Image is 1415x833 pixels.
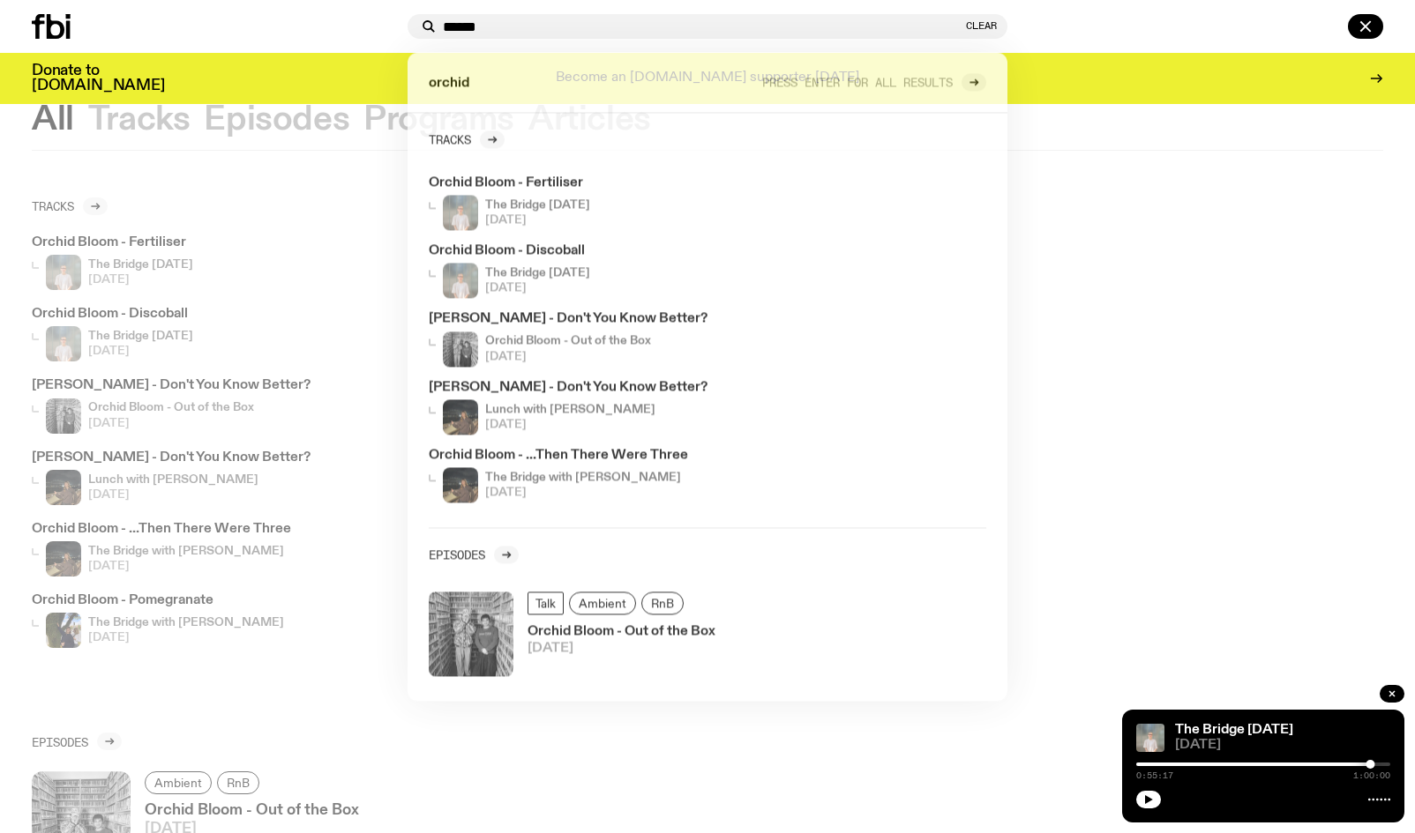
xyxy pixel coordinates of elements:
img: Mara stands in front of a frosted glass wall wearing a cream coloured t-shirt and black glasses. ... [443,264,478,299]
img: Matt Do & Orchid Bloom [429,591,513,676]
a: Orchid Bloom - ...Then There Were ThreeThe Bridge with [PERSON_NAME][DATE] [422,442,760,509]
span: [DATE] [485,419,655,430]
span: [DATE] [1175,739,1390,752]
a: The Bridge [DATE] [1175,723,1293,737]
h4: Lunch with [PERSON_NAME] [485,404,655,415]
span: orchid [429,78,469,91]
h4: Orchid Bloom - Out of the Box [485,336,651,347]
h4: The Bridge [DATE] [485,267,590,279]
a: Orchid Bloom - FertiliserMara stands in front of a frosted glass wall wearing a cream coloured t-... [422,169,760,237]
h2: Tracks [429,133,471,146]
a: Orchid Bloom - DiscoballMara stands in front of a frosted glass wall wearing a cream coloured t-s... [422,238,760,306]
a: [PERSON_NAME] - Don't You Know Better?Matt Do & Orchid BloomOrchid Bloom - Out of the Box[DATE] [422,306,760,374]
h3: Orchid Bloom - Out of the Box [528,625,715,638]
h3: Orchid Bloom - ...Then There Were Three [429,449,753,462]
button: Clear [966,21,997,31]
span: Press enter for all results [762,76,953,89]
span: 0:55:17 [1136,771,1173,780]
span: [DATE] [485,351,651,362]
h3: [PERSON_NAME] - Don't You Know Better? [429,381,753,394]
span: [DATE] [485,215,590,227]
img: Mara stands in front of a frosted glass wall wearing a cream coloured t-shirt and black glasses. ... [1136,724,1164,752]
h4: The Bridge with [PERSON_NAME] [485,472,681,483]
a: Press enter for all results [762,73,986,91]
a: Tracks [429,130,505,148]
h2: Episodes [429,548,485,562]
span: [DATE] [528,643,715,656]
img: Matt Do & Orchid Bloom [443,331,478,367]
h3: Orchid Bloom - Fertiliser [429,176,753,190]
a: Episodes [429,546,519,563]
img: Izzy Page stands above looking down at Opera Bar. She poses in front of the Harbour Bridge in the... [443,399,478,435]
img: Mara stands in front of a frosted glass wall wearing a cream coloured t-shirt and black glasses. ... [443,196,478,231]
a: [PERSON_NAME] - Don't You Know Better?Izzy Page stands above looking down at Opera Bar. She poses... [422,374,760,442]
h3: Donate to [DOMAIN_NAME] [32,63,165,93]
h4: The Bridge [DATE] [485,199,590,211]
span: 1:00:00 [1353,771,1390,780]
span: [DATE] [485,283,590,294]
h3: Orchid Bloom - Discoball [429,245,753,258]
a: Matt Do & Orchid BloomTalkAmbientRnBOrchid Bloom - Out of the Box[DATE] [422,584,993,683]
span: [DATE] [485,487,681,498]
h3: [PERSON_NAME] - Don't You Know Better? [429,313,753,326]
